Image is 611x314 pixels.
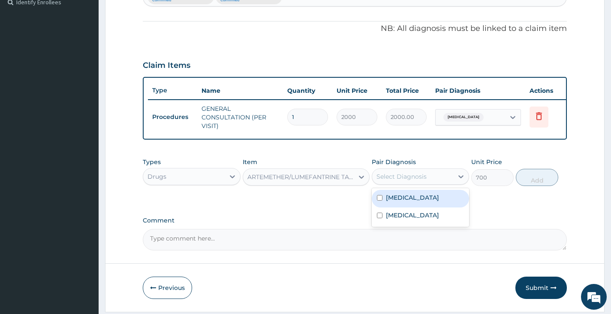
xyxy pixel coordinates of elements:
label: [MEDICAL_DATA] [386,211,439,219]
th: Total Price [382,82,431,99]
p: NB: All diagnosis must be linked to a claim item [143,23,567,34]
button: Previous [143,277,192,299]
td: GENERAL CONSULTATION (PER VISIT) [197,100,283,134]
th: Quantity [283,82,332,99]
div: Minimize live chat window [141,4,161,25]
label: Unit Price [471,158,502,166]
th: Actions [525,82,568,99]
span: [MEDICAL_DATA] [443,113,484,122]
label: [MEDICAL_DATA] [386,193,439,202]
th: Pair Diagnosis [431,82,525,99]
button: Add [516,169,558,186]
label: Comment [143,217,567,224]
th: Name [197,82,283,99]
div: Chat with us now [45,48,144,59]
span: We're online! [50,99,118,186]
label: Item [243,158,257,166]
label: Types [143,159,161,166]
div: ARTEMETHER/LUMEFANTRINE TAB 80/480MG X 6 [247,173,355,181]
th: Type [148,82,197,98]
div: Select Diagnosis [376,172,427,181]
textarea: Type your message and hit 'Enter' [4,216,163,247]
label: Pair Diagnosis [372,158,416,166]
td: Procedures [148,109,197,125]
img: d_794563401_company_1708531726252_794563401 [16,43,35,64]
th: Unit Price [332,82,382,99]
button: Submit [515,277,567,299]
div: Drugs [147,172,166,181]
h3: Claim Items [143,61,190,70]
